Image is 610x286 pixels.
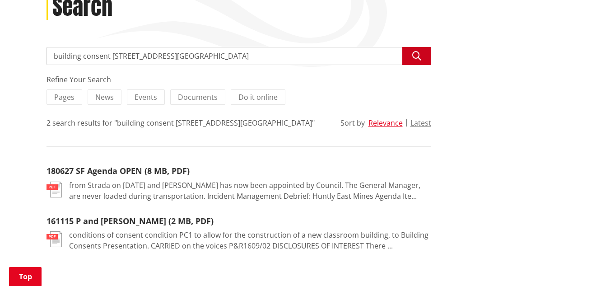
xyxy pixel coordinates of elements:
button: Relevance [368,119,403,127]
span: Pages [54,92,75,102]
div: Refine Your Search [47,74,431,85]
p: conditions of consent condition PC1 to allow for the construction of a new classroom building, to... [69,230,431,251]
button: Latest [410,119,431,127]
input: Search input [47,47,431,65]
a: 161115 P and [PERSON_NAME] (2 MB, PDF) [47,216,214,226]
span: Do it online [238,92,278,102]
p: from Strada on [DATE] and [PERSON_NAME] has now been appointed by Council. The General Manager, a... [69,180,431,202]
a: Top [9,267,42,286]
div: Sort by [340,117,365,128]
img: document-pdf.svg [47,231,62,247]
a: 180627 SF Agenda OPEN (8 MB, PDF) [47,165,190,176]
span: Events [135,92,157,102]
iframe: Messenger Launcher [568,248,601,281]
div: 2 search results for "building consent [STREET_ADDRESS][GEOGRAPHIC_DATA]" [47,117,315,128]
img: document-pdf.svg [47,182,62,197]
span: News [95,92,114,102]
span: Documents [178,92,218,102]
